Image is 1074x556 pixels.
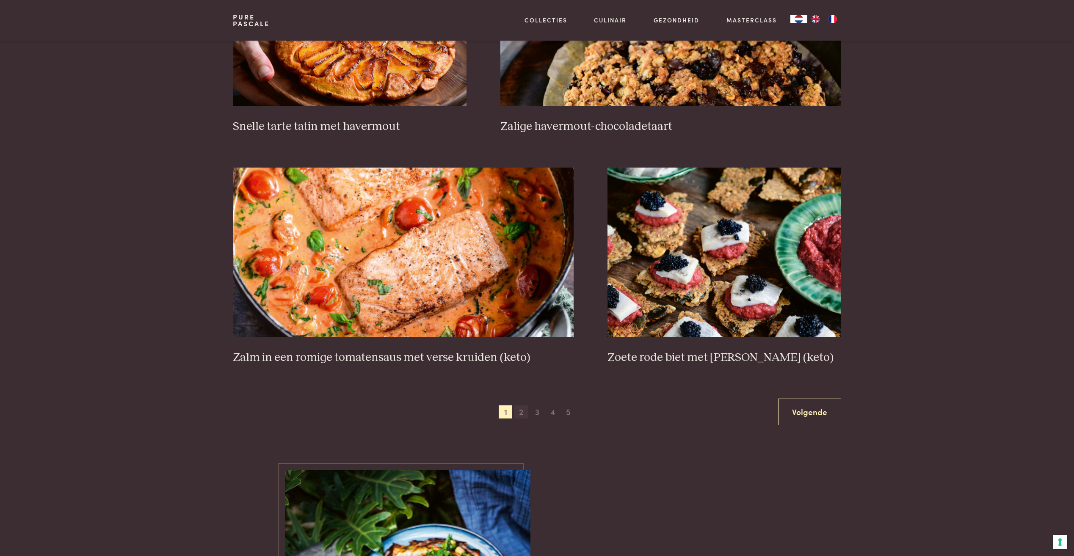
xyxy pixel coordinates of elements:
a: PurePascale [233,14,270,27]
a: Zalm in een romige tomatensaus met verse kruiden (keto) Zalm in een romige tomatensaus met verse ... [233,168,574,365]
a: Gezondheid [654,16,699,25]
a: Collecties [525,16,567,25]
ul: Language list [807,15,841,23]
span: 3 [530,405,544,419]
h3: Zoete rode biet met [PERSON_NAME] (keto) [607,350,841,365]
h3: Zalm in een romige tomatensaus met verse kruiden (keto) [233,350,574,365]
span: 4 [546,405,560,419]
span: 1 [499,405,512,419]
a: Culinair [594,16,627,25]
a: EN [807,15,824,23]
a: NL [790,15,807,23]
aside: Language selected: Nederlands [790,15,841,23]
h3: Zalige havermout-chocoladetaart [500,119,841,134]
span: 2 [514,405,528,419]
img: Zalm in een romige tomatensaus met verse kruiden (keto) [233,168,574,337]
img: Zoete rode biet met zure haring (keto) [607,168,841,337]
h3: Snelle tarte tatin met havermout [233,119,467,134]
a: FR [824,15,841,23]
button: Uw voorkeuren voor toestemming voor trackingtechnologieën [1053,535,1067,549]
a: Volgende [778,399,841,425]
div: Language [790,15,807,23]
a: Masterclass [726,16,777,25]
span: 5 [562,405,575,419]
a: Zoete rode biet met zure haring (keto) Zoete rode biet met [PERSON_NAME] (keto) [607,168,841,365]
